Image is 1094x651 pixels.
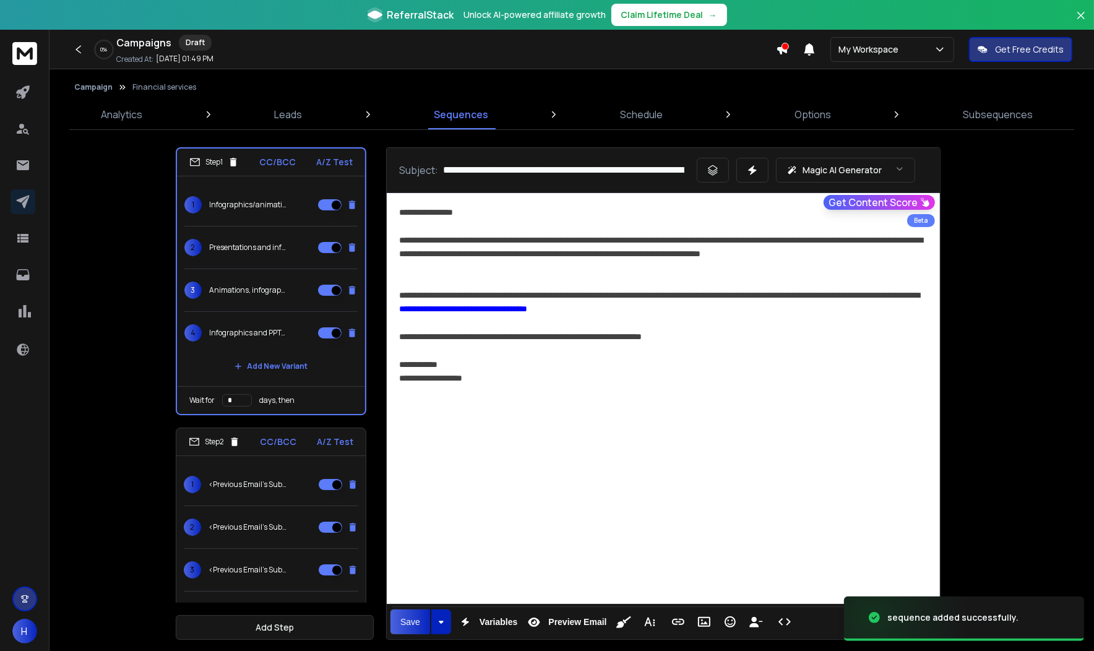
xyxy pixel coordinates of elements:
p: 0 % [101,46,108,53]
p: Schedule [620,107,663,122]
a: Schedule [613,100,670,129]
button: Clean HTML [612,610,635,634]
button: H [12,619,37,644]
a: Options [787,100,838,129]
p: Created At: [116,54,153,64]
button: Variables [454,610,520,634]
p: Infographics and PPTs for McKinsey, PwC and other top consultancies [209,328,288,338]
p: Sequences [434,107,488,122]
span: 1 [184,196,202,213]
button: Campaign [74,82,113,92]
button: Save [390,610,430,634]
div: Step 1 [189,157,239,168]
p: Magic AI Generator [803,164,882,176]
p: Subject: [399,163,438,178]
span: 3 [184,282,202,299]
p: Financial services [132,82,196,92]
span: ReferralStack [387,7,454,22]
a: Subsequences [955,100,1040,129]
p: Leads [274,107,302,122]
button: Close banner [1073,7,1089,37]
p: <Previous Email's Subject> [209,565,288,575]
button: More Text [638,610,661,634]
button: Get Content Score [824,195,935,210]
span: 2 [184,519,201,536]
p: <Previous Email's Subject> [209,522,288,532]
p: Animations, infographics and presentations for [PERSON_NAME] and KPMG [209,285,288,295]
p: Subsequences [963,107,1033,122]
button: Insert Unsubscribe Link [744,610,768,634]
div: Draft [179,35,212,51]
button: Preview Email [522,610,609,634]
p: Infographics/animations/PPTs for KPMG, Korn Ferry and more [209,200,288,210]
p: Analytics [101,107,142,122]
h1: Campaigns [116,35,171,50]
span: Preview Email [546,617,609,627]
p: Unlock AI-powered affiliate growth [464,9,606,21]
button: Add Step [176,615,374,640]
p: A/Z Test [317,436,353,448]
span: → [709,9,717,21]
button: Magic AI Generator [776,158,915,183]
p: Options [795,107,831,122]
span: Variables [477,617,520,627]
p: <Previous Email's Subject> [209,480,288,489]
p: days, then [259,395,295,405]
p: CC/BCC [259,156,296,168]
span: 2 [184,239,202,256]
a: Analytics [93,100,150,129]
li: Step1CC/BCCA/Z Test1Infographics/animations/PPTs for KPMG, Korn Ferry and more2Presentations and ... [176,147,366,415]
button: Insert Link (⌘K) [666,610,690,634]
p: Presentations and infographics for PwC, [PERSON_NAME] and leading consultancies [209,243,288,252]
button: Add New Variant [225,354,317,379]
button: Insert Image (⌘P) [692,610,716,634]
p: CC/BCC [261,436,297,448]
a: Leads [267,100,309,129]
a: Sequences [426,100,496,129]
p: My Workspace [838,43,903,56]
p: [DATE] 01:49 PM [156,54,213,64]
span: 4 [184,324,202,342]
p: Wait for [189,395,215,405]
p: A/Z Test [316,156,353,168]
button: Emoticons [718,610,742,634]
p: Get Free Credits [995,43,1064,56]
button: Get Free Credits [969,37,1072,62]
button: Claim Lifetime Deal→ [611,4,727,26]
button: Code View [773,610,796,634]
div: Beta [907,214,935,227]
span: 1 [184,476,201,493]
div: sequence added successfully. [887,611,1019,624]
span: 3 [184,561,201,579]
div: Step 2 [189,436,240,447]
